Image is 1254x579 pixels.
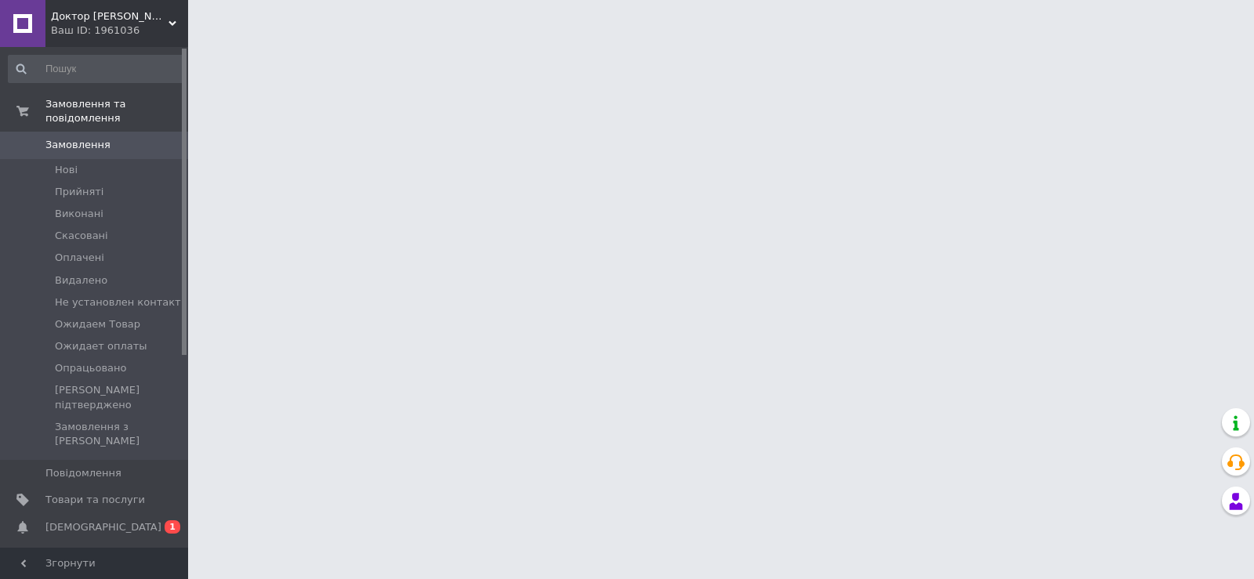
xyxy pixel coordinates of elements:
span: Прийняті [55,185,103,199]
span: Показники роботи компанії [45,547,145,575]
span: Не установлен контакт [55,295,181,309]
span: Замовлення з [PERSON_NAME] [55,420,183,448]
span: [PERSON_NAME] підтверджено [55,383,183,411]
span: Замовлення та повідомлення [45,97,188,125]
span: Видалено [55,273,107,288]
span: Замовлення [45,138,111,152]
span: Доктор Тонер - твій магазин картриджів для принтеру [51,9,169,24]
span: 1 [165,520,180,534]
span: Повідомлення [45,466,121,480]
span: Ожидает оплаты [55,339,147,353]
span: Товари та послуги [45,493,145,507]
span: Оплачені [55,251,104,265]
span: Ожидаем Товар [55,317,140,331]
span: Нові [55,163,78,177]
input: Пошук [8,55,185,83]
div: Ваш ID: 1961036 [51,24,188,38]
span: Опрацьовано [55,361,127,375]
span: Виконані [55,207,103,221]
span: Скасовані [55,229,108,243]
span: [DEMOGRAPHIC_DATA] [45,520,161,534]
